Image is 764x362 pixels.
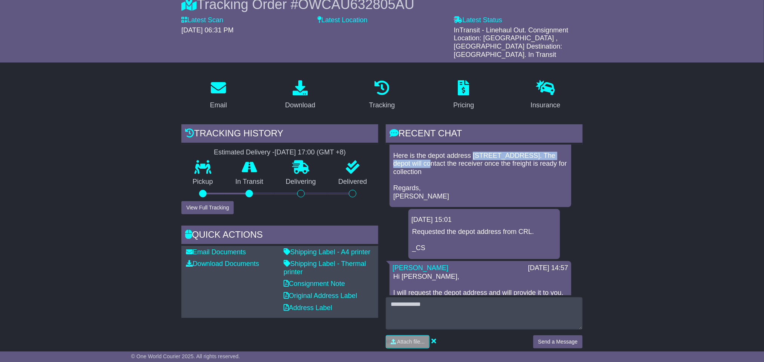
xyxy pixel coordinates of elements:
[181,148,378,157] div: Estimated Delivery -
[131,353,240,359] span: © One World Courier 2025. All rights reserved.
[181,26,234,34] span: [DATE] 06:31 PM
[284,280,345,287] a: Consignment Note
[181,124,378,145] div: Tracking history
[393,273,568,322] p: Hi [PERSON_NAME], I will request the depot address and will provide it to you. Regards, [PERSON_N...
[453,100,474,110] div: Pricing
[327,178,379,186] p: Delivered
[280,78,320,113] a: Download
[528,264,568,272] div: [DATE] 14:57
[284,260,366,276] a: Shipping Label - Thermal printer
[533,335,583,348] button: Send a Message
[181,201,234,214] button: View Full Tracking
[275,178,327,186] p: Delivering
[181,226,378,246] div: Quick Actions
[181,16,223,24] label: Latest Scan
[454,26,569,58] span: InTransit - Linehaul Out. Consignment Location: [GEOGRAPHIC_DATA] , [GEOGRAPHIC_DATA] Destination...
[275,148,346,157] div: [DATE] 17:00 (GMT +8)
[393,264,448,272] a: [PERSON_NAME]
[285,100,315,110] div: Download
[210,100,227,110] div: Email
[386,124,583,145] div: RECENT CHAT
[181,178,224,186] p: Pickup
[526,78,565,113] a: Insurance
[448,78,479,113] a: Pricing
[531,100,560,110] div: Insurance
[186,248,246,256] a: Email Documents
[369,100,395,110] div: Tracking
[318,16,367,24] label: Latest Location
[454,16,502,24] label: Latest Status
[284,248,370,256] a: Shipping Label - A4 printer
[186,260,259,267] a: Download Documents
[205,78,232,113] a: Email
[412,228,556,252] p: Requested the depot address from CRL. _CS
[224,178,275,186] p: In Transit
[364,78,400,113] a: Tracking
[393,136,568,201] p: Hi Team, Here is the depot address [STREET_ADDRESS]. The depot will contact the receiver once the...
[284,292,357,299] a: Original Address Label
[284,304,332,312] a: Address Label
[411,216,557,224] div: [DATE] 15:01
